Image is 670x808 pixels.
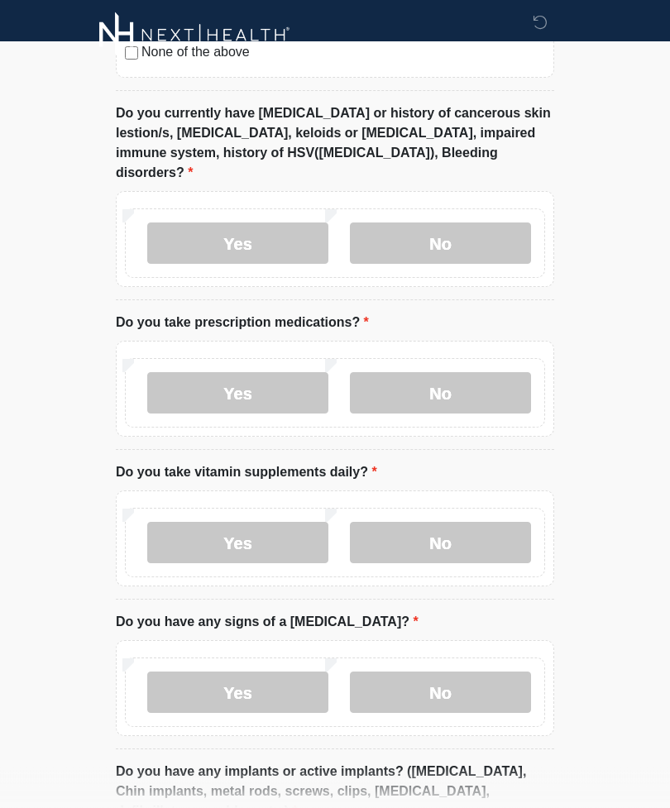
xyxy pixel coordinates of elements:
[147,223,328,265] label: Yes
[116,104,554,184] label: Do you currently have [MEDICAL_DATA] or history of cancerous skin lestion/s, [MEDICAL_DATA], kelo...
[350,523,531,564] label: No
[147,523,328,564] label: Yes
[147,672,328,714] label: Yes
[116,613,419,633] label: Do you have any signs of a [MEDICAL_DATA]?
[116,313,369,333] label: Do you take prescription medications?
[147,373,328,414] label: Yes
[350,223,531,265] label: No
[350,373,531,414] label: No
[116,463,377,483] label: Do you take vitamin supplements daily?
[350,672,531,714] label: No
[99,12,290,58] img: Next-Health Logo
